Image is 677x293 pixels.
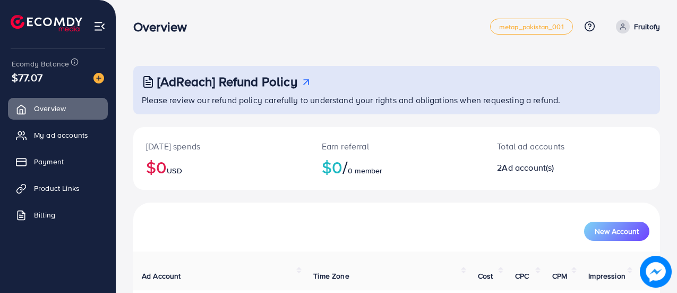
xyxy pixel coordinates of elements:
span: Impression [588,271,625,281]
button: New Account [584,222,649,241]
span: My ad accounts [34,130,88,140]
h3: Overview [133,19,195,35]
img: image [640,256,672,288]
a: Fruitofy [612,20,660,34]
a: Overview [8,98,108,119]
a: Product Links [8,178,108,199]
a: Payment [8,151,108,172]
p: Total ad accounts [497,140,603,153]
span: Overview [34,103,66,114]
h2: $0 [322,157,472,177]
h2: 2 [497,163,603,173]
span: Product Links [34,183,80,194]
span: Time Zone [313,271,349,281]
span: / [342,155,348,179]
span: Payment [34,156,64,167]
p: [DATE] spends [146,140,296,153]
span: Ad Account [142,271,181,281]
span: $77.07 [12,70,42,85]
span: Ecomdy Balance [12,58,69,69]
img: logo [11,15,82,31]
span: Ad account(s) [502,162,554,173]
span: USD [167,165,182,176]
span: Cost [478,271,493,281]
p: Please review our refund policy carefully to understand your rights and obligations when requesti... [142,94,654,106]
a: metap_pakistan_001 [490,19,573,35]
img: menu [93,20,106,32]
span: CPM [552,271,567,281]
p: Earn referral [322,140,472,153]
a: Billing [8,204,108,225]
span: CPC [515,271,529,281]
span: 0 member [348,165,382,176]
p: Fruitofy [634,20,660,33]
h3: [AdReach] Refund Policy [157,74,297,89]
span: metap_pakistan_001 [499,23,564,30]
span: Billing [34,210,55,220]
a: My ad accounts [8,124,108,146]
span: New Account [595,228,639,235]
h2: $0 [146,157,296,177]
img: image [93,73,104,83]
